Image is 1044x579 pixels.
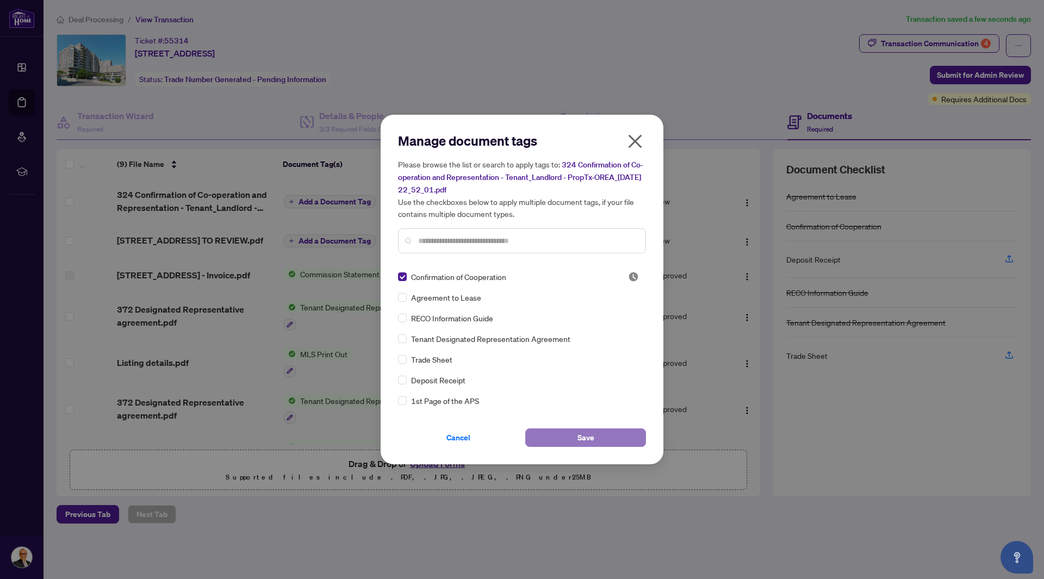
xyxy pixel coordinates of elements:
span: Save [577,429,594,446]
span: Deposit Receipt [411,374,465,386]
span: Trade Sheet [411,353,452,365]
span: Cancel [446,429,470,446]
span: Tenant Designated Representation Agreement [411,333,570,345]
h2: Manage document tags [398,132,646,150]
button: Open asap [1000,541,1033,574]
span: Agreement to Lease [411,291,481,303]
span: Pending Review [628,271,639,282]
span: RECO Information Guide [411,312,493,324]
button: Save [525,428,646,447]
span: Confirmation of Cooperation [411,271,506,283]
h5: Please browse the list or search to apply tags to: Use the checkboxes below to apply multiple doc... [398,158,646,220]
span: close [626,133,644,150]
span: 324 Confirmation of Co-operation and Representation - Tenant_Landlord - PropTx-OREA_[DATE] 22_52_... [398,160,643,195]
button: Cancel [398,428,519,447]
img: status [628,271,639,282]
span: 1st Page of the APS [411,395,479,407]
